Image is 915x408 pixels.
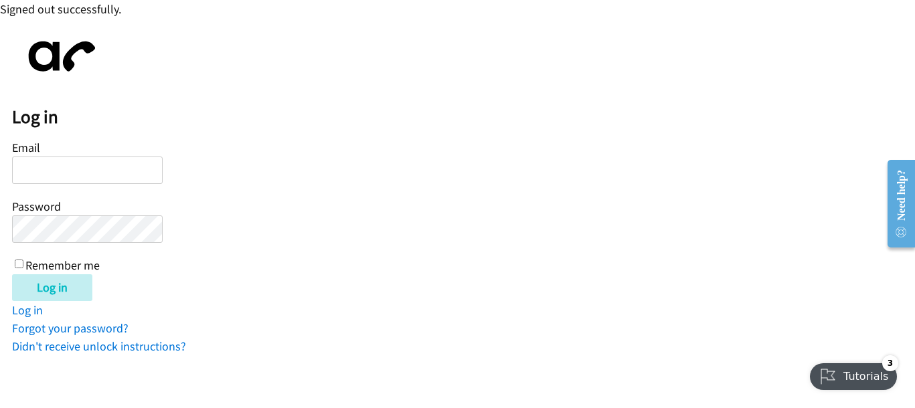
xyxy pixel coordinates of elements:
input: Log in [12,274,92,301]
a: Log in [12,302,43,318]
label: Remember me [25,258,100,273]
a: Didn't receive unlock instructions? [12,338,186,354]
iframe: Checklist [802,350,905,398]
label: Email [12,140,40,155]
img: aphone-8a226864a2ddd6a5e75d1ebefc011f4aa8f32683c2d82f3fb0802fe031f96514.svg [12,30,106,83]
label: Password [12,199,61,214]
h2: Log in [12,106,915,128]
iframe: Resource Center [876,150,915,257]
a: Forgot your password? [12,320,129,336]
